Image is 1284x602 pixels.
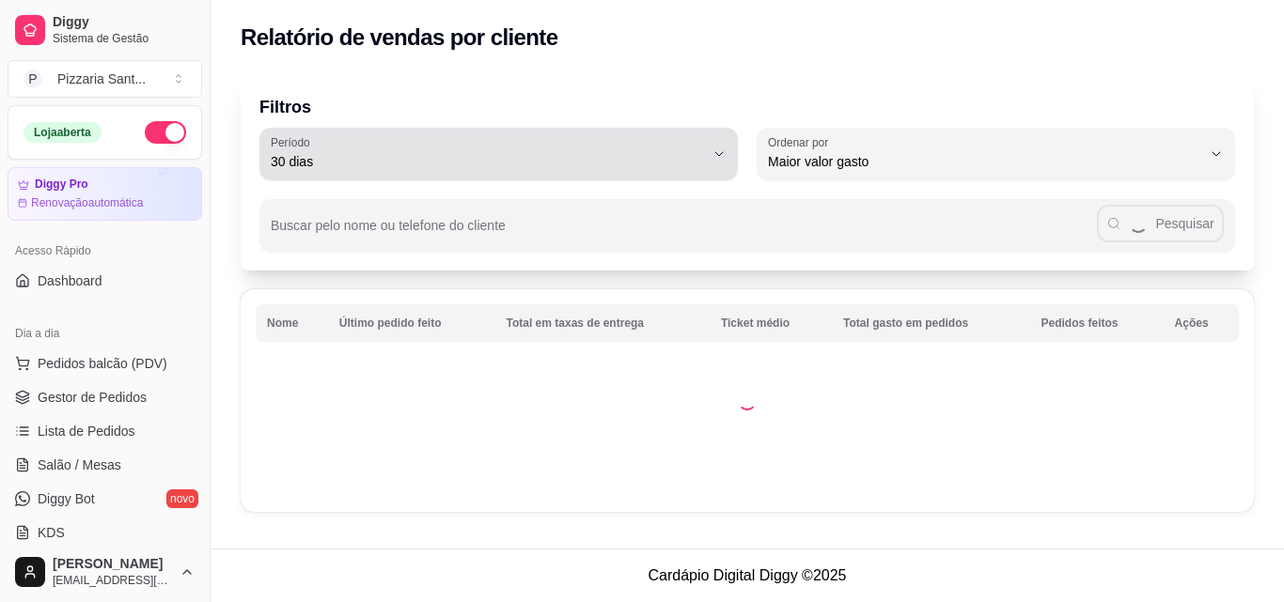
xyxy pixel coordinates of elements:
a: Diggy Botnovo [8,484,202,514]
div: Dia a dia [8,318,202,348]
div: Loja aberta [23,122,102,143]
span: Diggy [53,14,195,31]
button: Select a team [8,60,202,98]
button: Ordenar porMaior valor gasto [757,128,1235,180]
div: Pizzaria Sant ... [57,69,146,88]
span: P [23,69,42,88]
a: Salão / Mesas [8,450,202,480]
h2: Relatório de vendas por cliente [241,23,558,53]
label: Período [271,134,316,150]
a: KDS [8,517,202,548]
span: Dashboard [38,271,102,290]
div: Loading [738,392,757,410]
article: Diggy Pro [35,178,88,192]
button: Alterar Status [145,121,186,144]
label: Ordenar por [768,134,835,150]
a: Lista de Pedidos [8,416,202,446]
button: Período30 dias [259,128,738,180]
p: Filtros [259,94,1235,120]
a: Dashboard [8,266,202,296]
input: Buscar pelo nome ou telefone do cliente [271,224,1097,242]
span: Gestor de Pedidos [38,388,147,407]
span: Diggy Bot [38,489,95,508]
span: Lista de Pedidos [38,422,135,440]
span: Salão / Mesas [38,455,121,474]
span: [EMAIL_ADDRESS][DOMAIN_NAME] [53,573,172,588]
span: 30 dias [271,152,704,171]
a: Diggy ProRenovaçãoautomática [8,167,202,221]
span: [PERSON_NAME] [53,556,172,573]
span: Sistema de Gestão [53,31,195,46]
footer: Cardápio Digital Diggy © 2025 [211,548,1284,602]
span: KDS [38,523,65,542]
article: Renovação automática [31,195,143,210]
span: Pedidos balcão (PDV) [38,354,167,373]
button: Pedidos balcão (PDV) [8,348,202,378]
span: Maior valor gasto [768,152,1201,171]
a: Gestor de Pedidos [8,382,202,412]
button: [PERSON_NAME][EMAIL_ADDRESS][DOMAIN_NAME] [8,549,202,594]
a: DiggySistema de Gestão [8,8,202,53]
div: Acesso Rápido [8,236,202,266]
